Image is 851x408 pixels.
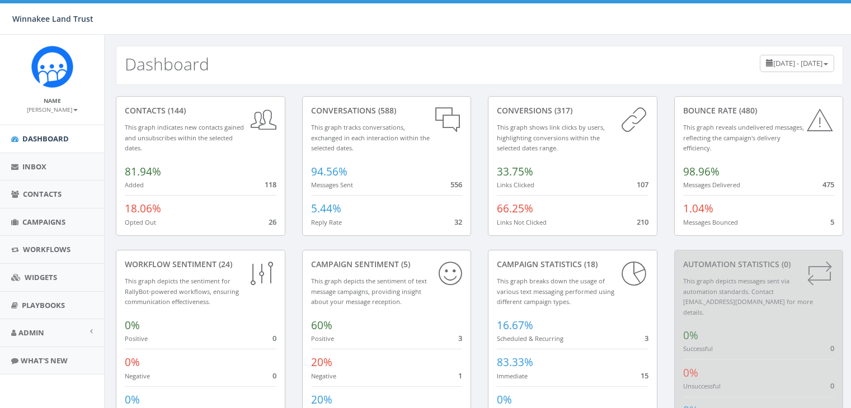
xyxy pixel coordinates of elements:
[683,123,804,152] small: This graph reveals undelivered messages, reflecting the campaign's delivery efficiency.
[272,333,276,343] span: 0
[830,381,834,391] span: 0
[22,162,46,172] span: Inbox
[399,259,410,269] span: (5)
[125,55,209,73] h2: Dashboard
[21,355,68,366] span: What's New
[311,123,430,152] small: This graph tracks conversations, exchanged in each interaction within the selected dates.
[637,217,648,227] span: 210
[311,201,341,216] span: 5.44%
[497,392,512,407] span: 0%
[497,105,648,116] div: conversions
[18,328,44,338] span: Admin
[311,105,463,116] div: conversations
[125,181,144,189] small: Added
[125,259,276,270] div: Workflow Sentiment
[497,123,605,152] small: This graph shows link clicks by users, highlighting conversions within the selected dates range.
[641,371,648,381] span: 15
[125,372,150,380] small: Negative
[497,277,614,306] small: This graph breaks down the usage of various text messaging performed using different campaign types.
[458,333,462,343] span: 3
[683,164,720,179] span: 98.96%
[683,366,698,380] span: 0%
[683,277,813,316] small: This graph depicts messages sent via automation standards. Contact [EMAIL_ADDRESS][DOMAIN_NAME] f...
[269,217,276,227] span: 26
[311,392,332,407] span: 20%
[683,382,721,390] small: Unsuccessful
[497,259,648,270] div: Campaign Statistics
[458,371,462,381] span: 1
[683,259,835,270] div: Automation Statistics
[645,333,648,343] span: 3
[376,105,396,116] span: (588)
[497,318,533,333] span: 16.67%
[552,105,572,116] span: (317)
[450,179,462,189] span: 556
[22,300,65,310] span: Playbooks
[125,218,156,226] small: Opted Out
[311,181,353,189] small: Messages Sent
[27,106,78,113] small: [PERSON_NAME]
[125,201,161,216] span: 18.06%
[272,371,276,381] span: 0
[31,46,73,88] img: Rally_Corp_Icon.png
[637,179,648,189] span: 107
[217,259,232,269] span: (24)
[311,318,332,333] span: 60%
[822,179,834,189] span: 475
[497,218,547,226] small: Links Not Clicked
[22,217,65,227] span: Campaigns
[683,344,713,353] small: Successful
[22,134,69,144] span: Dashboard
[125,277,239,306] small: This graph depicts the sentiment for RallyBot-powered workflows, ensuring communication effective...
[25,272,57,282] span: Widgets
[311,372,336,380] small: Negative
[830,217,834,227] span: 5
[125,392,140,407] span: 0%
[779,259,791,269] span: (0)
[311,259,463,270] div: Campaign Sentiment
[27,104,78,114] a: [PERSON_NAME]
[582,259,598,269] span: (18)
[497,201,533,216] span: 66.25%
[311,218,342,226] small: Reply Rate
[125,105,276,116] div: contacts
[497,334,563,343] small: Scheduled & Recurring
[166,105,186,116] span: (144)
[830,343,834,353] span: 0
[497,164,533,179] span: 33.75%
[311,277,427,306] small: This graph depicts the sentiment of text message campaigns, providing insight about your message ...
[311,164,347,179] span: 94.56%
[125,318,140,333] span: 0%
[683,105,835,116] div: Bounce Rate
[12,13,93,24] span: Winnakee Land Trust
[773,58,822,68] span: [DATE] - [DATE]
[683,328,698,343] span: 0%
[497,372,528,380] small: Immediate
[125,123,244,152] small: This graph indicates new contacts gained and unsubscribes within the selected dates.
[311,355,332,369] span: 20%
[497,355,533,369] span: 83.33%
[737,105,757,116] span: (480)
[683,201,713,216] span: 1.04%
[125,334,148,343] small: Positive
[683,181,740,189] small: Messages Delivered
[23,244,70,254] span: Workflows
[125,164,161,179] span: 81.94%
[44,97,61,105] small: Name
[23,189,62,199] span: Contacts
[683,218,738,226] small: Messages Bounced
[125,355,140,369] span: 0%
[265,179,276,189] span: 118
[497,181,534,189] small: Links Clicked
[454,217,462,227] span: 32
[311,334,334,343] small: Positive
